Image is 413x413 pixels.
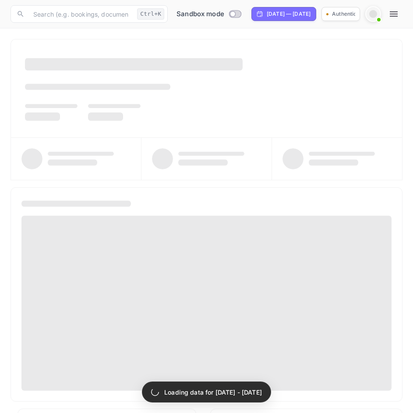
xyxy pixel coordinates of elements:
p: Authenticating... [332,10,355,18]
div: Switch to Production mode [173,9,244,19]
span: Sandbox mode [176,9,224,19]
input: Search (e.g. bookings, documentation) [28,5,134,23]
div: Ctrl+K [137,8,164,20]
div: [DATE] — [DATE] [267,10,311,18]
p: Loading data for [DATE] - [DATE] [164,388,262,397]
div: Click to change the date range period [251,7,316,21]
